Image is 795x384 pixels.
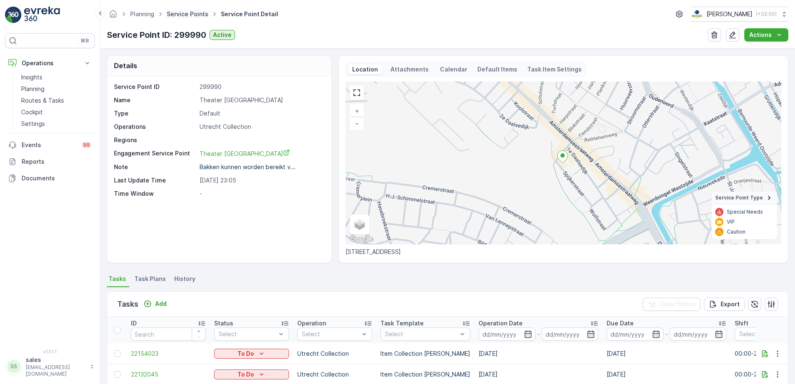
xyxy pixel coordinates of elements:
p: ⌘B [81,37,89,44]
div: SS [7,360,20,373]
button: Active [210,30,235,40]
button: Export [704,298,745,311]
button: Operations [5,55,95,71]
span: Theater [GEOGRAPHIC_DATA] [200,150,290,157]
p: Operations [22,59,78,67]
span: Service Point Type [715,194,763,201]
a: Open this area in Google Maps (opens a new window) [348,234,375,244]
p: Utrecht Collection [200,123,323,131]
input: dd/mm/yyyy [542,327,599,341]
button: Actions [744,28,788,42]
a: 22132045 [131,370,206,379]
span: History [174,275,195,283]
button: Add [140,299,170,309]
p: Item Collection [PERSON_NAME] [380,370,470,379]
p: Special Needs [727,209,763,215]
p: sales [26,356,86,364]
a: Cockpit [18,106,95,118]
p: Clear Filters [659,300,696,308]
button: SSsales[EMAIL_ADDRESS][DOMAIN_NAME] [5,356,95,377]
summary: Service Point Type [712,192,777,204]
img: logo_light-DOdMpM7g.png [24,7,60,23]
p: Active [213,31,232,39]
span: Service Point Detail [219,10,280,18]
a: Events99 [5,137,95,153]
p: Select [385,330,457,338]
p: Utrecht Collection [297,350,372,358]
p: [PERSON_NAME] [706,10,753,18]
p: Service Point ID [114,83,196,91]
p: Time Window [114,190,196,198]
p: Select [219,330,276,338]
p: Tasks [117,298,138,310]
p: - [200,190,323,198]
p: Note [114,163,196,171]
a: Documents [5,170,95,187]
a: Zoom Out [351,117,363,130]
p: To Do [237,350,254,358]
p: To Do [237,370,254,379]
p: Insights [21,73,42,81]
p: Bakken kunnen worden bereikt v... [200,163,296,170]
img: Google [348,234,375,244]
p: Default [200,109,323,118]
p: Location [351,65,379,74]
a: Homepage [109,12,118,20]
p: [STREET_ADDRESS] [346,248,781,256]
span: v 1.51.1 [5,349,95,354]
a: Routes & Tasks [18,95,95,106]
p: Default Items [477,65,517,74]
input: dd/mm/yyyy [670,327,727,341]
span: Tasks [109,275,126,283]
a: Planning [18,83,95,95]
a: View Fullscreen [351,86,363,99]
a: Reports [5,153,95,170]
p: Events [22,141,77,149]
p: Utrecht Collection [297,370,372,379]
img: logo [5,7,22,23]
p: Name [114,96,196,104]
button: To Do [214,349,289,359]
a: 22154023 [131,350,206,358]
td: [DATE] [474,343,602,364]
p: Select [302,330,359,338]
p: Documents [22,174,91,182]
p: Type [114,109,196,118]
p: Task Item Settings [527,65,582,74]
input: Search [131,327,206,341]
span: − [355,120,359,127]
img: basis-logo_rgb2x.png [691,10,703,19]
p: - [537,329,540,339]
p: [DATE] 23:05 [200,176,323,185]
p: Calendar [440,65,467,74]
p: Task Template [380,319,424,327]
p: Shift [735,319,748,327]
p: 299990 [200,83,323,91]
td: [DATE] [602,343,731,364]
p: Reports [22,158,91,166]
p: Planning [21,85,44,93]
p: Operations [114,123,196,131]
p: ( +02:00 ) [756,11,777,17]
p: Engagement Service Point [114,149,196,158]
p: Settings [21,120,45,128]
a: Theater Utrecht [200,149,323,158]
p: Status [214,319,233,327]
p: Routes & Tasks [21,96,64,105]
a: Planning [130,10,154,17]
p: Export [721,300,740,308]
p: Regions [114,136,196,144]
p: Caution [727,229,746,235]
p: Add [155,300,167,308]
a: Service Points [167,10,208,17]
button: Clear Filters [643,298,701,311]
button: [PERSON_NAME](+02:00) [691,7,788,22]
span: + [355,107,359,114]
div: Toggle Row Selected [114,350,121,357]
p: Cockpit [21,108,43,116]
p: Details [114,61,137,71]
button: To Do [214,369,289,379]
div: Toggle Row Selected [114,371,121,378]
